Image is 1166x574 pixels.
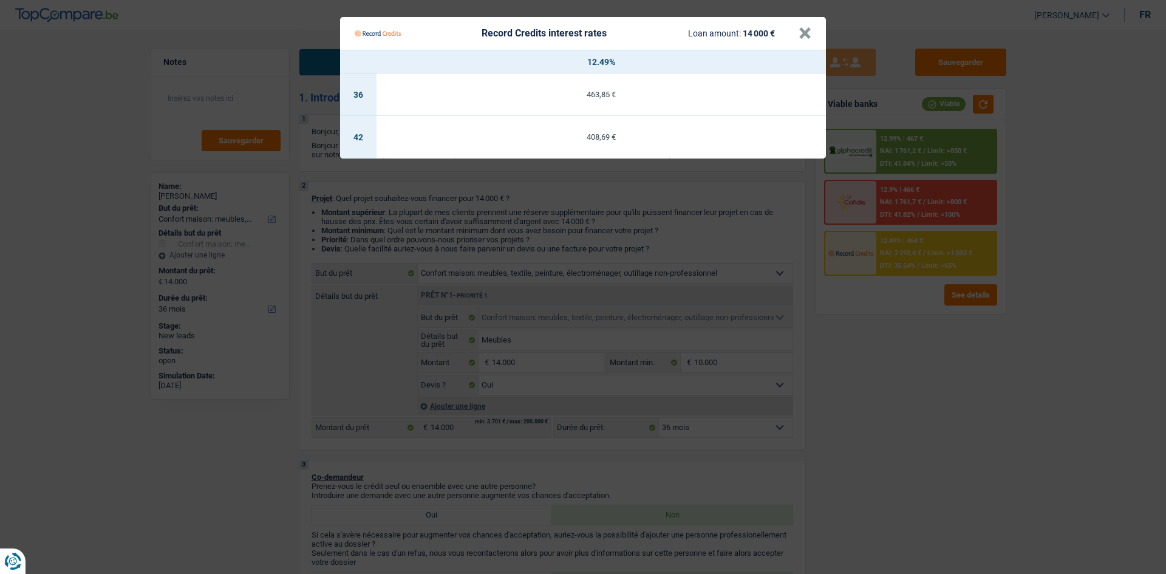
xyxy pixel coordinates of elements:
td: 36 [340,73,377,116]
div: 408,69 € [377,133,826,141]
button: × [799,27,811,39]
div: Record Credits interest rates [482,29,607,38]
span: 14 000 € [743,29,775,38]
div: 463,85 € [377,91,826,98]
td: 42 [340,116,377,159]
img: Record Credits [355,22,401,45]
th: 12.49% [377,50,826,73]
span: Loan amount: [688,29,741,38]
